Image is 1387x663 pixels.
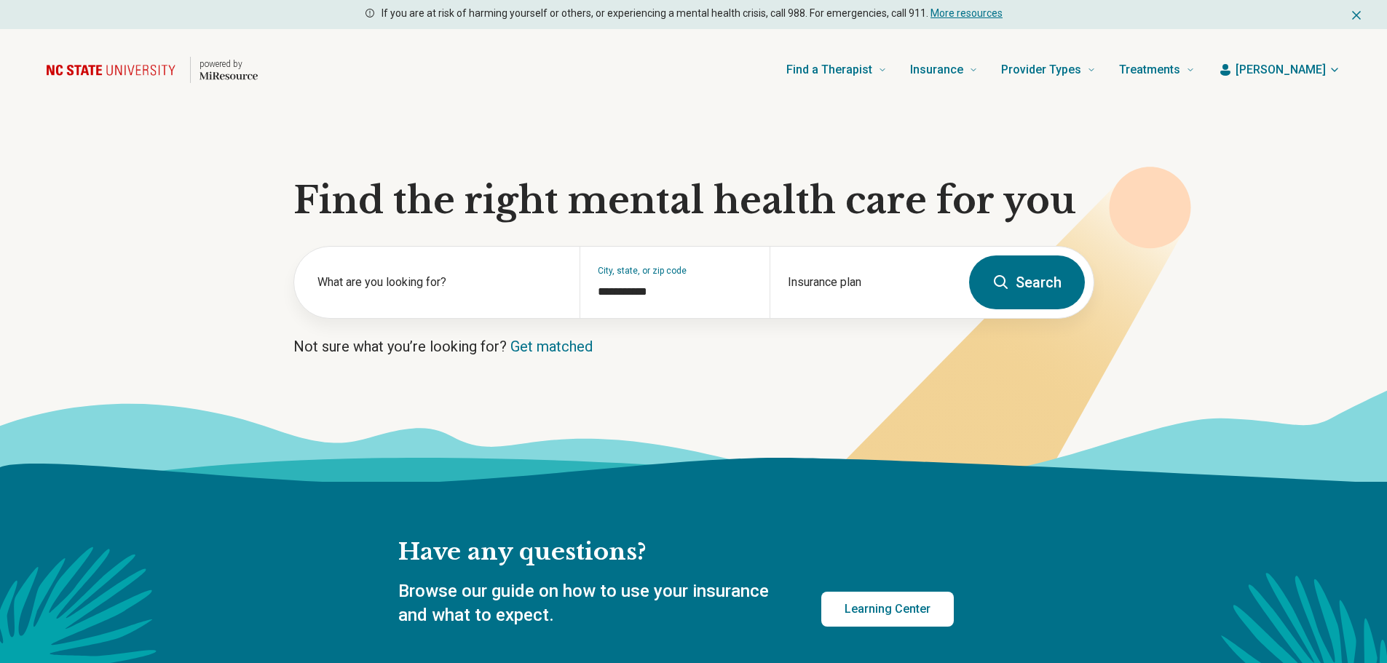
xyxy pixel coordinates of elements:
[293,179,1094,223] h1: Find the right mental health care for you
[786,60,872,80] span: Find a Therapist
[786,41,887,99] a: Find a Therapist
[969,255,1085,309] button: Search
[1349,6,1364,23] button: Dismiss
[1236,61,1326,79] span: [PERSON_NAME]
[317,274,562,291] label: What are you looking for?
[510,338,593,355] a: Get matched
[821,592,954,627] a: Learning Center
[293,336,1094,357] p: Not sure what you’re looking for?
[930,7,1003,19] a: More resources
[398,579,786,628] p: Browse our guide on how to use your insurance and what to expect.
[1119,41,1195,99] a: Treatments
[199,58,258,70] p: powered by
[1001,41,1096,99] a: Provider Types
[398,537,954,568] h2: Have any questions?
[1218,61,1340,79] button: [PERSON_NAME]
[382,6,1003,21] p: If you are at risk of harming yourself or others, or experiencing a mental health crisis, call 98...
[47,47,258,93] a: Home page
[910,41,978,99] a: Insurance
[1001,60,1081,80] span: Provider Types
[910,60,963,80] span: Insurance
[1119,60,1180,80] span: Treatments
